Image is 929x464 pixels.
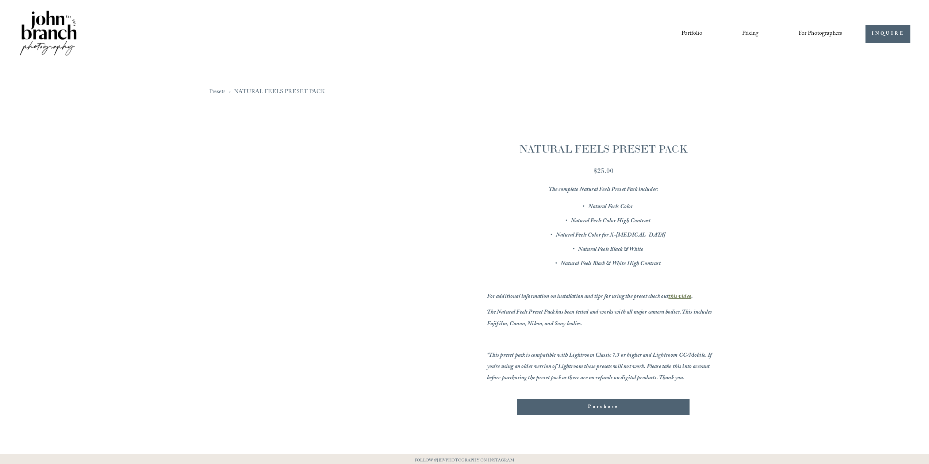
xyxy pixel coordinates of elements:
section: Gallery [209,120,434,417]
a: folder dropdown [799,28,842,40]
em: *This preset pack is compatible with Lightroom Classic 7.3 or higher and Lightroom CC/Mobile. If ... [487,351,713,383]
a: Presets [209,87,226,97]
h1: NATURAL FEELS PRESET PACK [487,142,720,156]
em: Natural Feels Color High Contrast [571,216,650,226]
img: John Branch IV Photography [19,9,78,58]
div: $25.00 [487,166,720,176]
em: . [691,292,693,302]
a: INQUIRE [865,25,910,43]
div: Purchase [523,403,683,411]
a: NATURAL FEELS PRESET PACK [234,87,325,97]
em: Natural Feels Color for X-[MEDICAL_DATA] [556,231,665,241]
em: The Natural Feels Preset Pack has been tested and works with all major camera bodies. This includ... [487,308,713,329]
em: Natural Feels Black & White [578,245,643,255]
div: Purchase [517,399,690,415]
a: Pricing [742,28,759,40]
span: For Photographers [799,28,842,39]
em: Natural Feels Color [588,202,633,212]
a: Portfolio [682,28,702,40]
a: this video [668,292,691,302]
em: The complete Natural Feels Preset Pack includes: [549,185,659,195]
em: For additional information on installation and tips for using the preset check out [487,292,669,302]
em: Natural Feels Black & White High Contrast [561,259,660,269]
div: Gallery thumbnails [209,348,434,370]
